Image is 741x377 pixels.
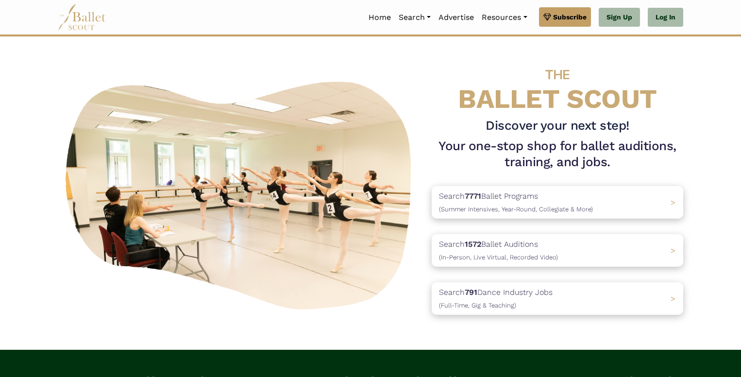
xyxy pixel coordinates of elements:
a: Resources [478,7,531,28]
a: Search7771Ballet Programs(Summer Intensives, Year-Round, Collegiate & More)> [432,186,683,219]
h4: BALLET SCOUT [432,56,683,114]
span: (In-Person, Live Virtual, Recorded Video) [439,254,558,261]
span: THE [545,67,570,83]
h3: Discover your next step! [432,118,683,134]
span: > [671,294,675,303]
p: Search Ballet Programs [439,190,593,215]
p: Search Ballet Auditions [439,238,558,263]
h1: Your one-stop shop for ballet auditions, training, and jobs. [432,138,683,171]
p: Search Dance Industry Jobs [439,286,553,311]
b: 1572 [465,240,481,249]
a: Advertise [435,7,478,28]
img: gem.svg [543,12,551,22]
span: (Summer Intensives, Year-Round, Collegiate & More) [439,206,593,213]
a: Search791Dance Industry Jobs(Full-Time, Gig & Teaching) > [432,282,683,315]
b: 791 [465,288,477,297]
a: Search1572Ballet Auditions(In-Person, Live Virtual, Recorded Video) > [432,234,683,267]
a: Home [365,7,395,28]
a: Log In [648,8,683,27]
b: 7771 [465,191,481,201]
a: Subscribe [539,7,591,27]
img: A group of ballerinas talking to each other in a ballet studio [58,71,424,315]
span: > [671,198,675,207]
a: Sign Up [599,8,640,27]
a: Search [395,7,435,28]
span: Subscribe [553,12,587,22]
span: > [671,246,675,255]
span: (Full-Time, Gig & Teaching) [439,302,516,309]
